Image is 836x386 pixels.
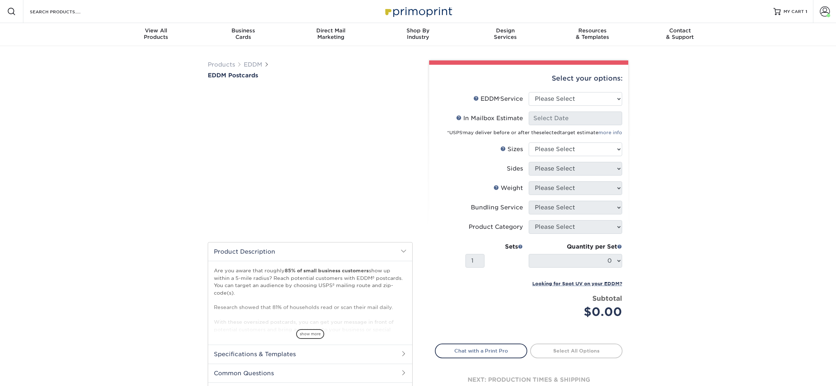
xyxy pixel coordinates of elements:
[461,23,549,46] a: DesignServices
[636,27,724,34] span: Contact
[592,294,622,302] strong: Subtotal
[208,61,235,68] a: Products
[375,27,462,40] div: Industry
[112,23,200,46] a: View AllProducts
[253,216,271,234] img: EDDM 01
[29,7,99,16] input: SEARCH PRODUCTS.....
[277,216,295,234] img: EDDM 02
[208,242,412,261] h2: Product Description
[471,203,523,212] div: Bundling Service
[465,242,523,251] div: Sets
[200,27,287,34] span: Business
[461,27,549,34] span: Design
[287,27,375,40] div: Marketing
[598,130,622,135] a: more info
[382,4,454,19] img: Primoprint
[112,27,200,34] span: View All
[349,216,367,234] img: EDDM 05
[530,344,623,358] a: Select All Options
[529,242,622,251] div: Quantity per Set
[325,216,343,234] img: EDDM 04
[447,130,622,135] small: *USPS may deliver before or after the target estimate
[784,9,804,15] span: MY CART
[636,27,724,40] div: & Support
[461,27,549,40] div: Services
[456,114,523,123] div: In Mailbox Estimate
[529,112,622,125] input: Select Date
[208,72,258,79] span: EDDM Postcards
[301,216,319,234] img: EDDM 03
[435,344,527,358] a: Chat with a Print Pro
[208,345,412,363] h2: Specifications & Templates
[507,164,523,173] div: Sides
[296,329,324,339] span: show more
[200,23,287,46] a: BusinessCards
[287,27,375,34] span: Direct Mail
[208,72,413,79] a: EDDM Postcards
[493,184,523,192] div: Weight
[208,364,412,382] h2: Common Questions
[532,281,622,286] small: Looking for Spot UV on your EDDM?
[805,9,807,14] span: 1
[244,61,262,68] a: EDDM
[500,145,523,154] div: Sizes
[435,65,623,92] div: Select your options:
[112,27,200,40] div: Products
[549,23,636,46] a: Resources& Templates
[549,27,636,40] div: & Templates
[539,130,560,135] span: selected
[375,23,462,46] a: Shop ByIndustry
[285,268,369,273] strong: 85% of small business customers
[469,223,523,231] div: Product Category
[473,95,523,103] div: EDDM Service
[534,303,622,321] div: $0.00
[532,280,622,287] a: Looking for Spot UV on your EDDM?
[463,131,463,133] sup: ®
[549,27,636,34] span: Resources
[636,23,724,46] a: Contact& Support
[200,27,287,40] div: Cards
[287,23,375,46] a: Direct MailMarketing
[375,27,462,34] span: Shop By
[499,97,500,100] sup: ®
